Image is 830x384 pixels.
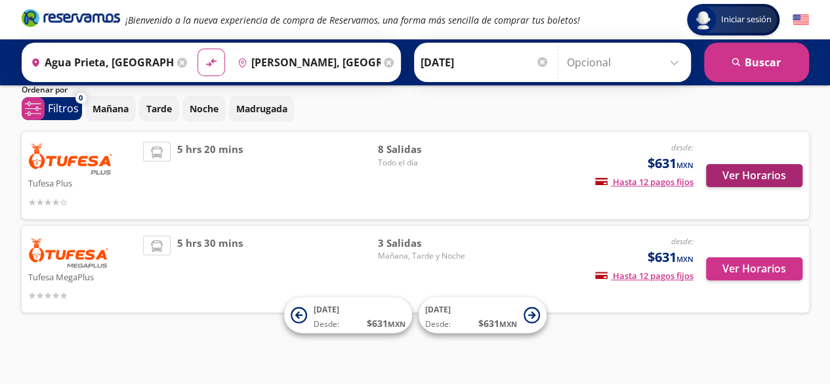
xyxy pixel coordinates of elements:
p: Ordenar por [22,84,68,96]
small: MXN [676,254,694,264]
span: Desde: [314,318,339,330]
button: Madrugada [229,96,295,121]
p: Tarde [146,102,172,116]
span: 0 [79,93,83,104]
span: Todo el día [377,157,469,169]
button: Ver Horarios [706,257,802,280]
span: $631 [648,154,694,173]
i: Brand Logo [22,8,120,28]
button: Tarde [139,96,179,121]
span: $631 [648,247,694,267]
em: desde: [671,236,694,247]
span: 8 Salidas [377,142,469,157]
input: Elegir Fecha [421,46,549,79]
a: Brand Logo [22,8,120,32]
span: 3 Salidas [377,236,469,251]
small: MXN [499,319,517,329]
small: MXN [676,160,694,170]
button: Buscar [704,43,809,82]
img: Tufesa MegaPlus [28,236,110,268]
span: $ 631 [478,316,517,330]
button: 0Filtros [22,97,82,120]
span: Mañana, Tarde y Noche [377,250,469,262]
p: Madrugada [236,102,287,116]
span: [DATE] [314,304,339,315]
span: Desde: [425,318,451,330]
em: ¡Bienvenido a la nueva experiencia de compra de Reservamos, una forma más sencilla de comprar tus... [125,14,580,26]
button: Ver Horarios [706,164,802,187]
span: Hasta 12 pagos fijos [595,270,694,282]
button: Mañana [85,96,136,121]
span: Iniciar sesión [716,13,777,26]
p: Tufesa Plus [28,175,137,190]
span: [DATE] [425,304,451,315]
span: 5 hrs 20 mins [177,142,243,209]
span: $ 631 [367,316,405,330]
button: [DATE]Desde:$631MXN [284,297,412,333]
p: Tufesa MegaPlus [28,268,137,284]
p: Filtros [48,100,79,116]
button: English [793,12,809,28]
span: 5 hrs 30 mins [177,236,243,303]
p: Mañana [93,102,129,116]
span: Hasta 12 pagos fijos [595,176,694,188]
button: [DATE]Desde:$631MXN [419,297,547,333]
em: desde: [671,142,694,153]
input: Buscar Origen [26,46,174,79]
img: Tufesa Plus [28,142,114,175]
small: MXN [388,319,405,329]
input: Opcional [567,46,684,79]
button: Noche [182,96,226,121]
input: Buscar Destino [232,46,381,79]
p: Noche [190,102,218,116]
